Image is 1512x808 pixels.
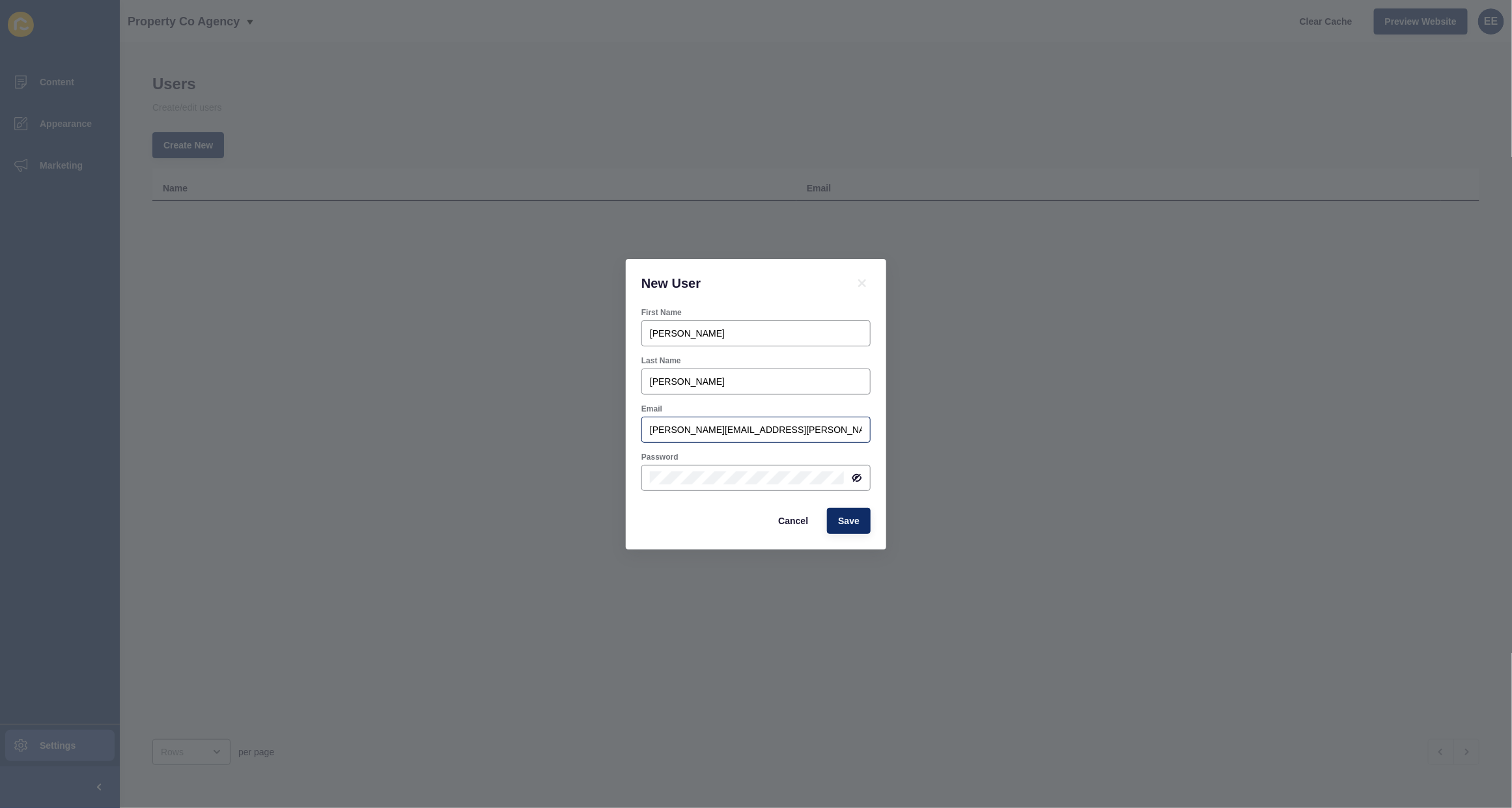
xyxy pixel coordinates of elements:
[838,514,860,527] span: Save
[827,508,871,534] button: Save
[767,508,819,534] button: Cancel
[641,307,682,318] label: First Name
[641,452,679,462] label: Password
[641,404,662,414] label: Email
[641,355,681,366] label: Last Name
[641,275,838,292] h1: New User
[778,514,808,527] span: Cancel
